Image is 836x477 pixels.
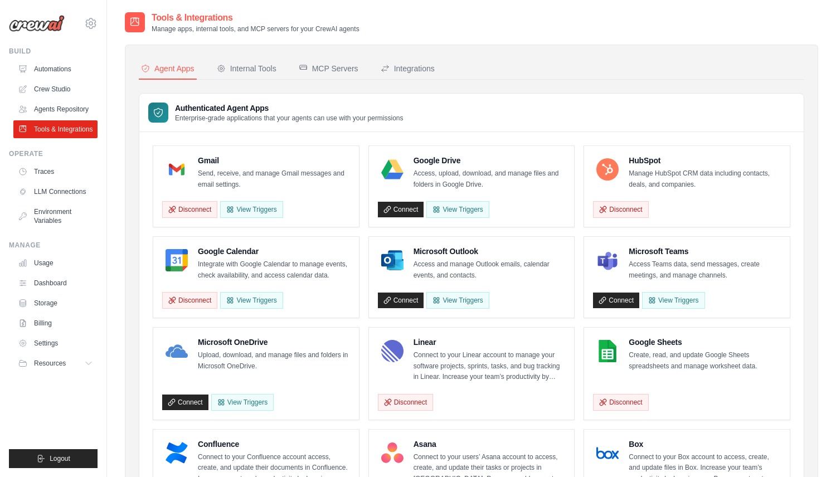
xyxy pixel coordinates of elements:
[13,100,98,118] a: Agents Repository
[381,63,435,74] div: Integrations
[593,201,648,218] button: Disconnect
[198,246,350,257] h4: Google Calendar
[629,439,781,450] h4: Box
[13,163,98,181] a: Traces
[414,168,566,190] p: Access, upload, download, and manage files and folders in Google Drive.
[166,249,188,271] img: Google Calendar Logo
[13,120,98,138] a: Tools & Integrations
[414,155,566,166] h4: Google Drive
[9,241,98,250] div: Manage
[13,203,98,230] a: Environment Variables
[596,340,619,362] img: Google Sheets Logo
[381,158,404,181] img: Google Drive Logo
[166,340,188,362] img: Microsoft OneDrive Logo
[198,439,350,450] h4: Confluence
[13,60,98,78] a: Automations
[642,292,704,309] : View Triggers
[13,183,98,201] a: LLM Connections
[13,80,98,98] a: Crew Studio
[198,168,350,190] p: Send, receive, and manage Gmail messages and email settings.
[426,292,489,309] : View Triggers
[378,293,424,308] a: Connect
[629,246,781,257] h4: Microsoft Teams
[9,149,98,158] div: Operate
[593,394,648,411] button: Disconnect
[198,259,350,281] p: Integrate with Google Calendar to manage events, check availability, and access calendar data.
[162,395,208,410] a: Connect
[198,350,350,372] p: Upload, download, and manage files and folders in Microsoft OneDrive.
[13,254,98,272] a: Usage
[629,337,781,348] h4: Google Sheets
[13,294,98,312] a: Storage
[378,59,437,80] button: Integrations
[414,259,566,281] p: Access and manage Outlook emails, calendar events, and contacts.
[629,168,781,190] p: Manage HubSpot CRM data including contacts, deals, and companies.
[215,59,279,80] button: Internal Tools
[220,201,283,218] : View Triggers
[175,103,404,114] h3: Authenticated Agent Apps
[593,293,639,308] a: Connect
[13,334,98,352] a: Settings
[381,249,404,271] img: Microsoft Outlook Logo
[629,350,781,372] p: Create, read, and update Google Sheets spreadsheets and manage worksheet data.
[175,114,404,123] p: Enterprise-grade applications that your agents can use with your permissions
[629,155,781,166] h4: HubSpot
[152,25,359,33] p: Manage apps, internal tools, and MCP servers for your CrewAI agents
[596,442,619,464] img: Box Logo
[596,158,619,181] img: HubSpot Logo
[166,158,188,181] img: Gmail Logo
[50,454,70,463] span: Logout
[381,442,404,464] img: Asana Logo
[9,15,65,32] img: Logo
[426,201,489,218] : View Triggers
[198,155,350,166] h4: Gmail
[381,340,404,362] img: Linear Logo
[414,350,566,383] p: Connect to your Linear account to manage your software projects, sprints, tasks, and bug tracking...
[414,337,566,348] h4: Linear
[198,337,350,348] h4: Microsoft OneDrive
[13,274,98,292] a: Dashboard
[297,59,361,80] button: MCP Servers
[139,59,197,80] button: Agent Apps
[152,11,359,25] h2: Tools & Integrations
[162,201,217,218] button: Disconnect
[378,202,424,217] a: Connect
[299,63,358,74] div: MCP Servers
[629,259,781,281] p: Access Teams data, send messages, create meetings, and manage channels.
[596,249,619,271] img: Microsoft Teams Logo
[414,439,566,450] h4: Asana
[220,292,283,309] button: View Triggers
[162,292,217,309] button: Disconnect
[13,354,98,372] button: Resources
[141,63,195,74] div: Agent Apps
[9,449,98,468] button: Logout
[9,47,98,56] div: Build
[378,394,433,411] button: Disconnect
[166,442,188,464] img: Confluence Logo
[217,63,276,74] div: Internal Tools
[34,359,66,368] span: Resources
[13,314,98,332] a: Billing
[414,246,566,257] h4: Microsoft Outlook
[211,394,274,411] : View Triggers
